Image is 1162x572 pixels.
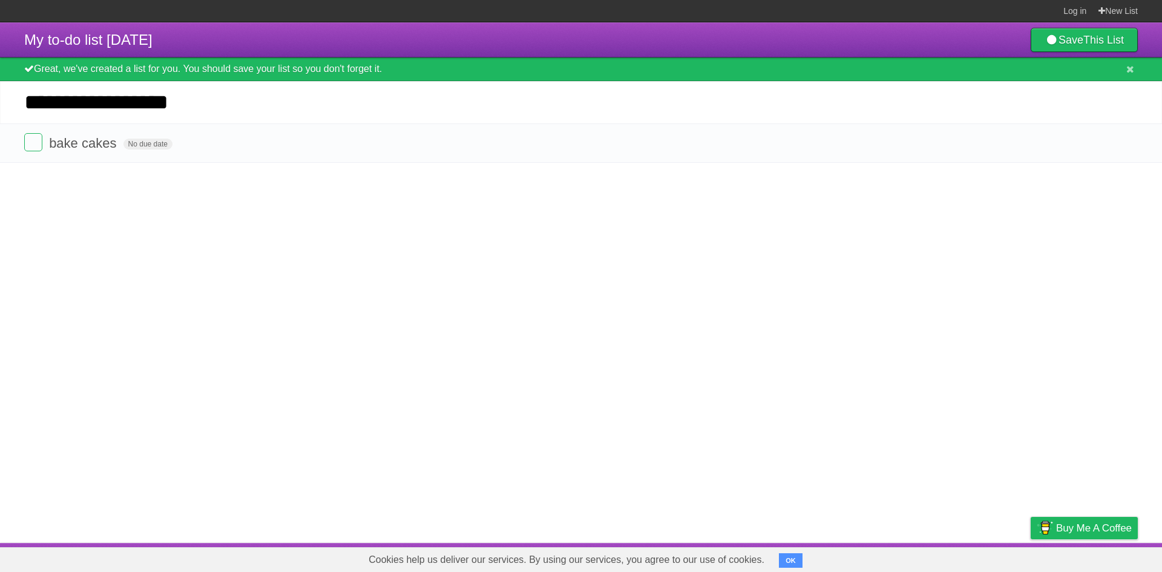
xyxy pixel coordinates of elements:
[1062,546,1138,569] a: Suggest a feature
[1031,28,1138,52] a: SaveThis List
[910,546,959,569] a: Developers
[870,546,895,569] a: About
[1015,546,1046,569] a: Privacy
[123,139,172,150] span: No due date
[1083,34,1124,46] b: This List
[1037,518,1053,538] img: Buy me a coffee
[1031,517,1138,539] a: Buy me a coffee
[24,133,42,151] label: Done
[1056,518,1132,539] span: Buy me a coffee
[49,136,119,151] span: bake cakes
[24,31,153,48] span: My to-do list [DATE]
[779,553,803,568] button: OK
[974,546,1000,569] a: Terms
[356,548,776,572] span: Cookies help us deliver our services. By using our services, you agree to our use of cookies.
